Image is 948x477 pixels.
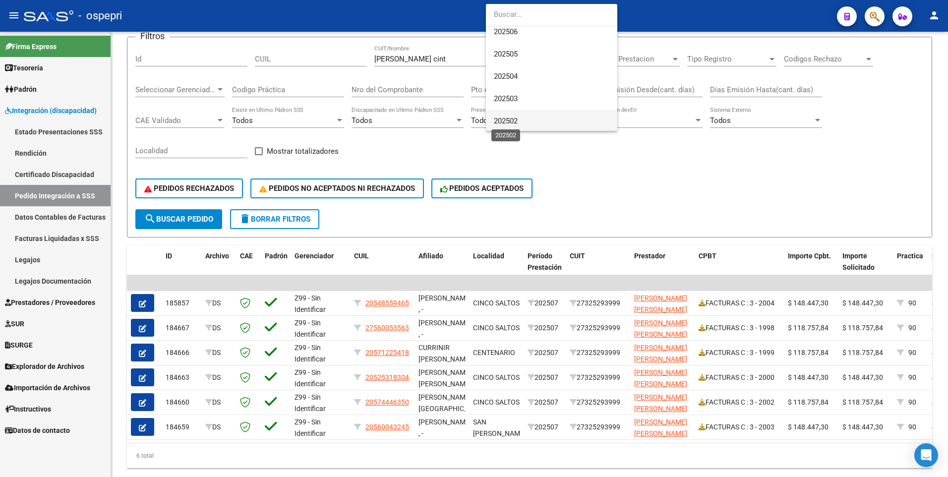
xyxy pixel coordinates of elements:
span: 202504 [494,72,518,81]
span: 202502 [494,117,518,125]
span: 202503 [494,94,518,103]
div: Open Intercom Messenger [914,443,938,467]
span: 202505 [494,50,518,59]
span: 202506 [494,27,518,36]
